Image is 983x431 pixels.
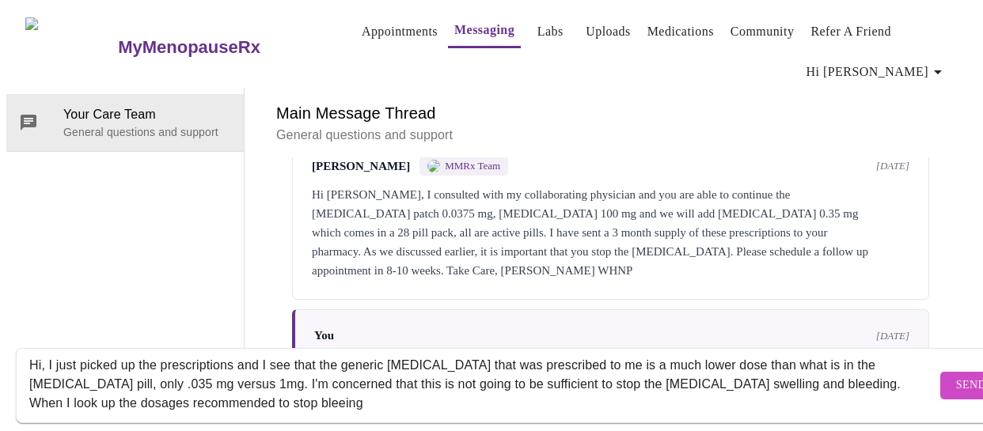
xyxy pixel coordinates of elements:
[525,16,575,47] button: Labs
[118,37,260,58] h3: MyMenopauseRx
[641,16,720,47] button: Medications
[362,21,438,43] a: Appointments
[454,19,514,41] a: Messaging
[314,329,334,342] span: You
[537,21,564,43] a: Labs
[312,160,410,173] span: [PERSON_NAME]
[116,20,324,75] a: MyMenopauseRx
[647,21,714,43] a: Medications
[29,360,936,410] textarea: Send a message about your appointment
[312,185,909,280] div: Hi [PERSON_NAME], I consulted with my collaborating physician and you are able to continue the [M...
[355,16,444,47] button: Appointments
[579,16,637,47] button: Uploads
[810,21,891,43] a: Refer a Friend
[445,160,500,172] span: MMRx Team
[807,61,947,83] span: Hi [PERSON_NAME]
[276,126,945,145] p: General questions and support
[63,105,231,124] span: Your Care Team
[876,330,909,342] span: [DATE]
[800,56,954,88] button: Hi [PERSON_NAME]
[804,16,898,47] button: Refer a Friend
[276,100,945,126] h6: Main Message Thread
[448,14,521,48] button: Messaging
[724,16,801,47] button: Community
[63,124,231,140] p: General questions and support
[586,21,631,43] a: Uploads
[25,17,116,77] img: MyMenopauseRx Logo
[427,160,440,172] img: MMRX
[6,94,244,151] div: Your Care TeamGeneral questions and support
[876,160,909,172] span: [DATE]
[731,21,795,43] a: Community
